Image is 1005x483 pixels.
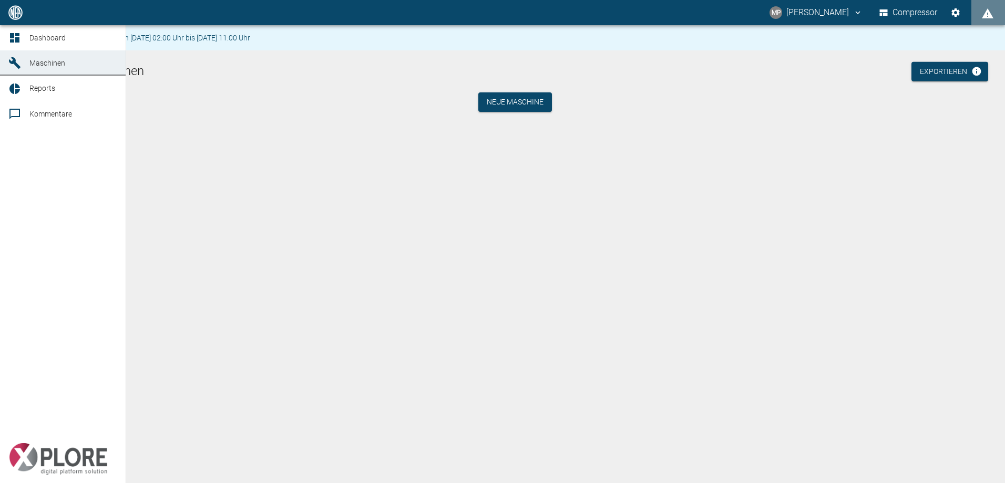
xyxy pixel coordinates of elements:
[29,84,55,92] span: Reports
[38,63,997,80] h1: Aktuelle Maschinen
[7,5,24,19] img: logo
[946,3,965,22] button: Einstellungen
[29,34,66,42] span: Dashboard
[109,59,117,68] a: new /machines
[911,62,988,81] a: Exportieren
[971,66,982,77] svg: Jetzt mit HF Export
[8,443,108,475] img: Xplore Logo
[478,92,552,112] a: Neue Maschine
[770,6,782,19] div: MP
[13,429,49,439] span: powered by
[768,3,864,22] button: marc.philipps@neac.de
[56,28,250,47] div: Wartungsarbeiten von [DATE] 02:00 Uhr bis [DATE] 11:00 Uhr
[877,3,940,22] button: Compressor
[29,59,65,67] span: Maschinen
[29,110,72,118] span: Kommentare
